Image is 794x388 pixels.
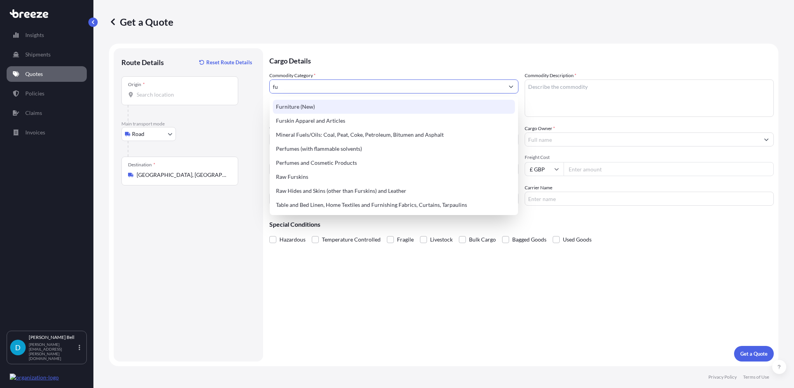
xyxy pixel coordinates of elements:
span: Used Goods [563,234,592,245]
p: Terms of Use [743,374,769,380]
span: Bagged Goods [512,234,546,245]
span: Bulk Cargo [469,234,496,245]
p: Get a Quote [109,16,173,28]
div: Raw Furskins [273,170,515,184]
input: Enter amount [564,162,774,176]
p: Policies [25,90,44,97]
div: Perfumes and Cosmetic Products [273,156,515,170]
div: Table and Bed Linen, Home Textiles and Furnishing Fabrics, Curtains, Tarpaulins [273,198,515,212]
span: D [15,344,21,351]
span: Fragile [397,234,414,245]
p: Invoices [25,129,45,136]
input: Select a commodity type [270,79,504,93]
span: Temperature Controlled [322,234,381,245]
button: Show suggestions [759,132,773,146]
p: Claims [25,109,42,117]
div: Raw Hides and Skins (other than Furskins) and Leather [273,184,515,198]
p: Shipments [25,51,51,58]
span: Hazardous [279,234,306,245]
p: [PERSON_NAME] Bell [29,334,77,340]
label: Carrier Name [525,184,552,192]
p: [PERSON_NAME][EMAIL_ADDRESS][PERSON_NAME][DOMAIN_NAME] [29,342,77,361]
p: Cargo Details [269,48,774,72]
button: Show suggestions [504,79,518,93]
div: Destination [128,162,155,168]
p: Main transport mode [121,121,255,127]
input: Full name [525,132,759,146]
p: Reset Route Details [206,58,252,66]
input: Origin [137,91,228,99]
div: Furniture (New) [273,100,515,114]
p: Quotes [25,70,43,78]
div: Origin [128,81,145,88]
label: Commodity Description [525,72,576,79]
input: Enter name [525,192,774,206]
span: Freight Cost [525,154,774,160]
span: Road [132,130,144,138]
p: Special Conditions [269,221,774,228]
img: organization-logo [10,374,59,381]
input: Destination [137,171,228,179]
p: Route Details [121,58,164,67]
p: Get a Quote [740,350,768,358]
div: Furskin Apparel and Articles [273,114,515,128]
div: Suggestions [273,100,515,212]
div: Perfumes (with flammable solvents) [273,142,515,156]
button: Select transport [121,127,176,141]
div: Mineral Fuels/Oils: Coal, Peat, Coke, Petroleum, Bitumen and Asphalt [273,128,515,142]
span: Livestock [430,234,453,245]
p: Insights [25,31,44,39]
label: Commodity Category [269,72,316,79]
p: Privacy Policy [708,374,737,380]
label: Cargo Owner [525,125,555,132]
